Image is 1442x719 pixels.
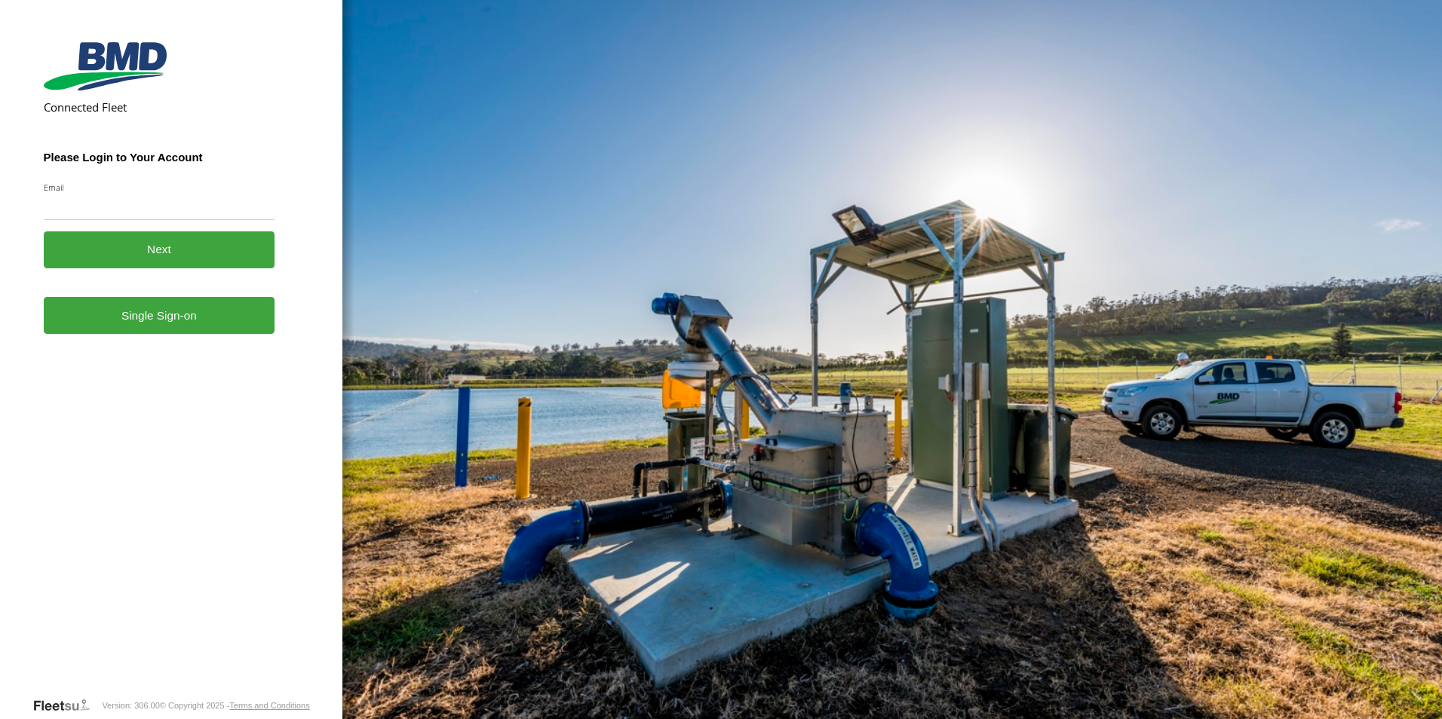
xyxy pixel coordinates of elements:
a: Terms and Conditions [229,701,309,710]
a: Visit our Website [32,698,102,713]
button: Next [44,231,275,268]
label: Email [44,182,275,193]
img: BMD [44,42,167,90]
div: © Copyright 2025 - [160,701,310,710]
div: Version: 306.00 [102,701,159,710]
h2: Connected Fleet [44,99,275,115]
h3: Please Login to Your Account [44,151,275,164]
a: Single Sign-on [44,297,275,334]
